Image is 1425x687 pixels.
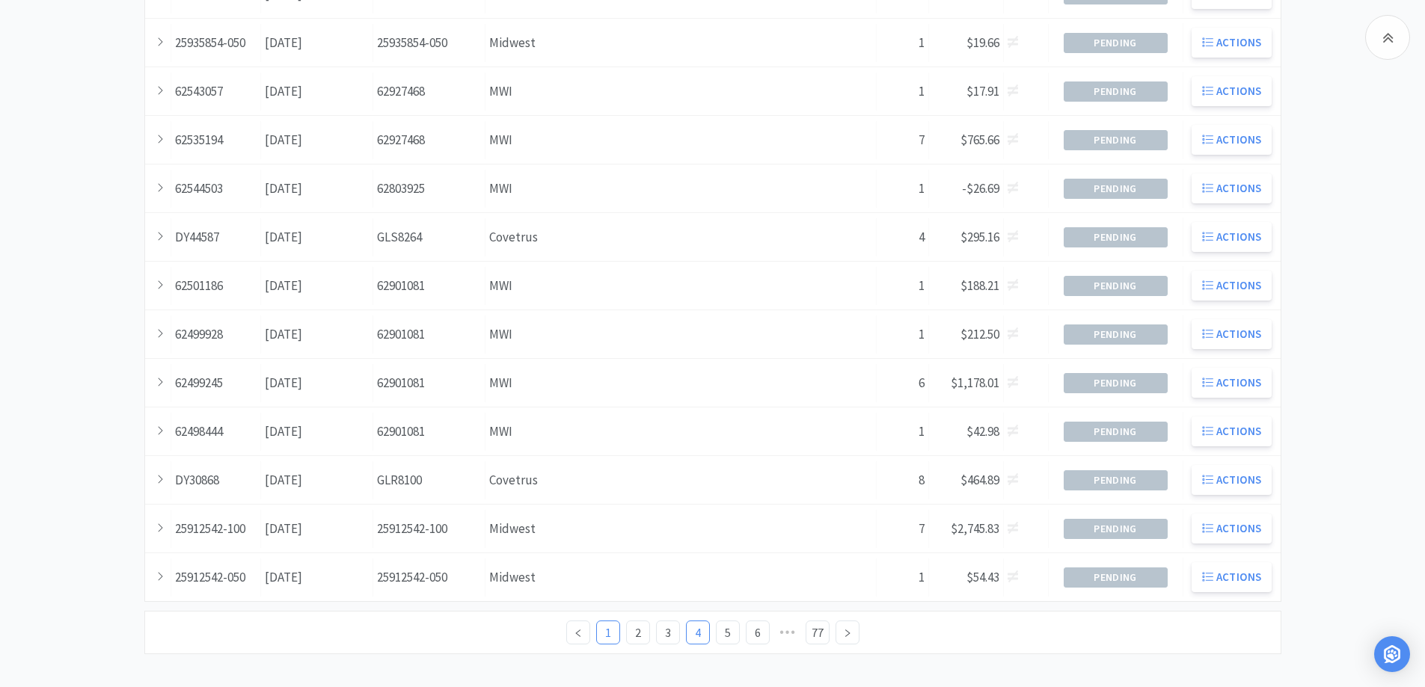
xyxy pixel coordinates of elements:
[261,121,373,159] div: [DATE]
[1064,131,1167,150] span: Pending
[1192,368,1272,398] button: Actions
[1192,319,1272,349] button: Actions
[960,229,999,245] span: $295.16
[960,277,999,294] span: $188.21
[1064,179,1167,198] span: Pending
[966,83,999,99] span: $17.91
[171,364,261,402] div: 62499245
[261,461,373,499] div: [DATE]
[877,24,929,62] div: 1
[1064,277,1167,295] span: Pending
[261,510,373,548] div: [DATE]
[566,620,590,644] li: Previous Page
[373,121,485,159] div: 62927468
[951,520,999,537] span: $2,745.83
[261,315,373,354] div: [DATE]
[261,364,373,402] div: [DATE]
[373,267,485,305] div: 62901081
[960,472,999,488] span: $464.89
[1064,82,1167,101] span: Pending
[171,315,261,354] div: 62499928
[951,375,999,391] span: $1,178.01
[171,413,261,451] div: 62498444
[597,621,619,644] a: 1
[877,267,929,305] div: 1
[747,621,769,644] a: 6
[1064,520,1167,538] span: Pending
[1192,222,1272,252] button: Actions
[877,413,929,451] div: 1
[485,170,877,208] div: MWI
[806,621,829,644] a: 77
[960,132,999,148] span: $765.66
[1064,471,1167,490] span: Pending
[171,24,261,62] div: 25935854-050
[877,315,929,354] div: 1
[485,461,877,499] div: Covetrus
[261,413,373,451] div: [DATE]
[485,24,877,62] div: Midwest
[716,620,740,644] li: 5
[485,218,877,256] div: Covetrus
[877,510,929,548] div: 7
[171,218,261,256] div: DY44587
[1064,325,1167,344] span: Pending
[877,461,929,499] div: 8
[806,620,830,644] li: 77
[776,620,800,644] span: •••
[261,267,373,305] div: [DATE]
[626,620,650,644] li: 2
[373,413,485,451] div: 62901081
[962,180,999,197] span: -$26.69
[485,315,877,354] div: MWI
[261,558,373,597] div: [DATE]
[1374,636,1410,672] div: Open Intercom Messenger
[373,510,485,548] div: 25912542-100
[171,558,261,597] div: 25912542-050
[373,218,485,256] div: GLS8264
[1192,465,1272,495] button: Actions
[1192,514,1272,543] button: Actions
[1064,228,1167,247] span: Pending
[373,558,485,597] div: 25912542-050
[966,423,999,440] span: $42.98
[171,170,261,208] div: 62544503
[717,621,739,644] a: 5
[261,170,373,208] div: [DATE]
[877,121,929,159] div: 7
[877,364,929,402] div: 6
[1192,271,1272,301] button: Actions
[627,621,649,644] a: 2
[686,620,710,644] li: 4
[687,621,709,644] a: 4
[966,569,999,585] span: $54.43
[1192,28,1272,58] button: Actions
[1192,125,1272,155] button: Actions
[1064,422,1167,441] span: Pending
[171,510,261,548] div: 25912542-100
[574,629,583,638] i: icon: left
[373,24,485,62] div: 25935854-050
[485,413,877,451] div: MWI
[877,170,929,208] div: 1
[261,24,373,62] div: [DATE]
[877,218,929,256] div: 4
[485,558,877,597] div: Midwest
[1192,562,1272,592] button: Actions
[966,34,999,51] span: $19.66
[1064,568,1167,587] span: Pending
[877,73,929,111] div: 1
[1064,374,1167,392] span: Pending
[1192,76,1272,106] button: Actions
[1064,34,1167,52] span: Pending
[485,364,877,402] div: MWI
[877,558,929,597] div: 1
[373,73,485,111] div: 62927468
[373,170,485,208] div: 62803925
[485,73,877,111] div: MWI
[657,621,679,644] a: 3
[776,620,800,644] li: Next 5 Pages
[171,121,261,159] div: 62535194
[746,620,770,644] li: 6
[261,218,373,256] div: [DATE]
